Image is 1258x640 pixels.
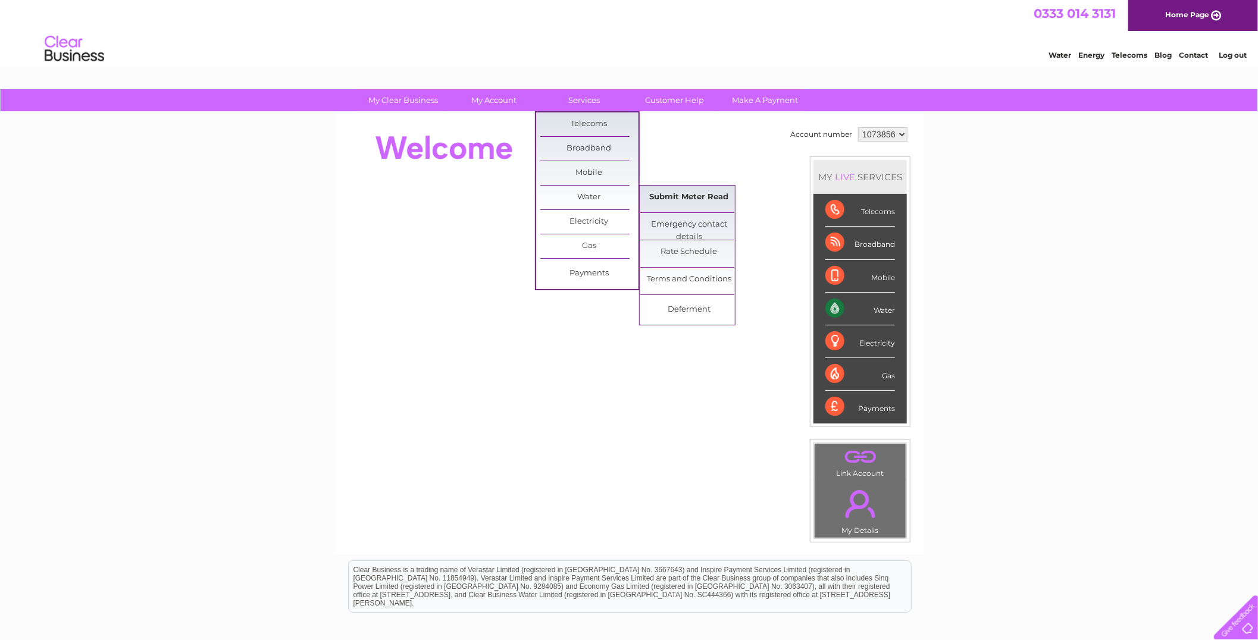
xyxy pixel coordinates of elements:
[640,240,738,264] a: Rate Schedule
[445,89,543,111] a: My Account
[640,186,738,209] a: Submit Meter Read
[787,124,855,145] td: Account number
[640,213,738,237] a: Emergency contact details
[540,112,639,136] a: Telecoms
[813,160,907,194] div: MY SERVICES
[355,89,453,111] a: My Clear Business
[540,161,639,185] a: Mobile
[818,483,903,525] a: .
[540,234,639,258] a: Gas
[818,447,903,468] a: .
[536,89,634,111] a: Services
[1154,51,1172,59] a: Blog
[640,298,738,322] a: Deferment
[640,268,738,291] a: Terms and Conditions
[540,262,639,286] a: Payments
[825,260,895,293] div: Mobile
[1112,51,1147,59] a: Telecoms
[825,293,895,325] div: Water
[540,210,639,234] a: Electricity
[1034,6,1116,21] a: 0333 014 3131
[825,325,895,358] div: Electricity
[716,89,815,111] a: Make A Payment
[833,171,858,183] div: LIVE
[825,194,895,227] div: Telecoms
[1049,51,1071,59] a: Water
[1219,51,1247,59] a: Log out
[626,89,724,111] a: Customer Help
[1179,51,1208,59] a: Contact
[540,137,639,161] a: Broadband
[814,443,906,481] td: Link Account
[825,358,895,391] div: Gas
[44,31,105,67] img: logo.png
[540,186,639,209] a: Water
[1078,51,1104,59] a: Energy
[825,227,895,259] div: Broadband
[814,480,906,538] td: My Details
[349,7,911,58] div: Clear Business is a trading name of Verastar Limited (registered in [GEOGRAPHIC_DATA] No. 3667643...
[825,391,895,423] div: Payments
